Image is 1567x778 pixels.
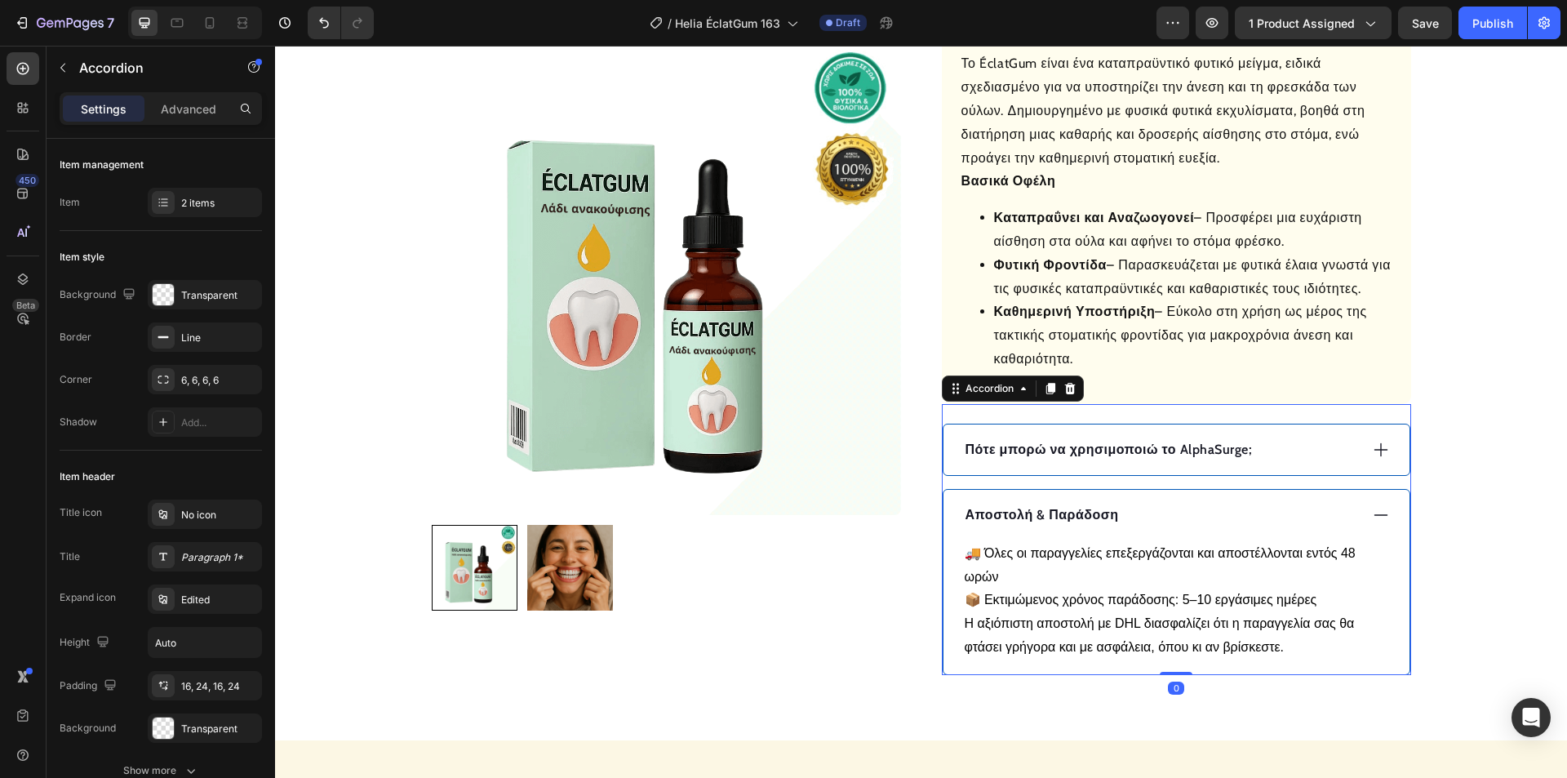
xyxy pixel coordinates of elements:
span: Save [1412,16,1439,30]
b: Βασικά Οφέλη [686,127,781,143]
li: – Παρασκευάζεται με φυτικά έλαια γνωστά για τις φυσικές καταπραϋντικές και καθαριστικές τους ιδιό... [719,208,1116,256]
div: Background [60,284,139,306]
div: Expand icon [60,590,116,605]
div: Item header [60,469,115,484]
strong: Φυτική Φροντίδα [719,211,832,227]
div: Accordion [687,336,742,350]
div: Edited [181,593,258,607]
strong: Καταπραΰνει και Αναζωογονεί [719,164,920,180]
span: / [668,15,672,32]
div: Paragraph 1* [181,550,258,565]
div: Shadow [60,415,97,429]
button: 1 product assigned [1235,7,1392,39]
div: Height [60,632,113,654]
div: 16, 24, 16, 24 [181,679,258,694]
div: Beta [12,299,39,312]
span: 1 product assigned [1249,15,1355,32]
input: Auto [149,628,261,657]
div: 2 items [181,196,258,211]
button: 7 [7,7,122,39]
div: Line [181,331,258,345]
div: Transparent [181,288,258,303]
div: Padding [60,675,120,697]
div: Item management [60,158,144,172]
p: 7 [107,13,114,33]
button: Publish [1458,7,1527,39]
div: Undo/Redo [308,7,374,39]
div: Border [60,330,91,345]
div: Open Intercom Messenger [1512,698,1551,737]
p: 🚚 Όλες οι παραγγελίες επεξεργάζονται και αποστέλλονται εντός 48 ωρών 📦 Εκτιμώμενος χρόνος παράδοσ... [690,496,1113,614]
div: Title [60,549,80,564]
strong: Καθημερινή Υποστήριξη [719,258,881,273]
li: – Προσφέρει μια ευχάριστη αίσθηση στα ούλα και αφήνει το στόμα φρέσκο. [719,161,1116,208]
div: Background [60,721,116,736]
span: Draft [836,16,860,30]
div: Title icon [60,505,102,520]
div: Transparent [181,722,258,736]
p: Αποστολή & Παράδοση [690,460,844,479]
p: Settings [81,100,127,118]
div: Item style [60,250,104,265]
p: Πότε μπορώ να χρησιμοποιώ το AlphaSurge; [690,394,978,414]
div: 0 [893,636,909,649]
p: Advanced [161,100,216,118]
div: Publish [1472,15,1513,32]
div: No icon [181,508,258,522]
div: Item [60,195,80,210]
li: – Εύκολο στη χρήση ως μέρος της τακτικής στοματικής φροντίδας για μακροχρόνια άνεση και καθαριότητα. [719,255,1116,325]
div: Corner [60,372,92,387]
span: Helia ÉclatGum 163 [675,15,780,32]
div: 6, 6, 6, 6 [181,373,258,388]
button: Save [1398,7,1452,39]
iframe: Design area [275,46,1567,778]
p: Accordion [79,58,218,78]
div: Add... [181,416,258,430]
div: 450 [16,174,39,187]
